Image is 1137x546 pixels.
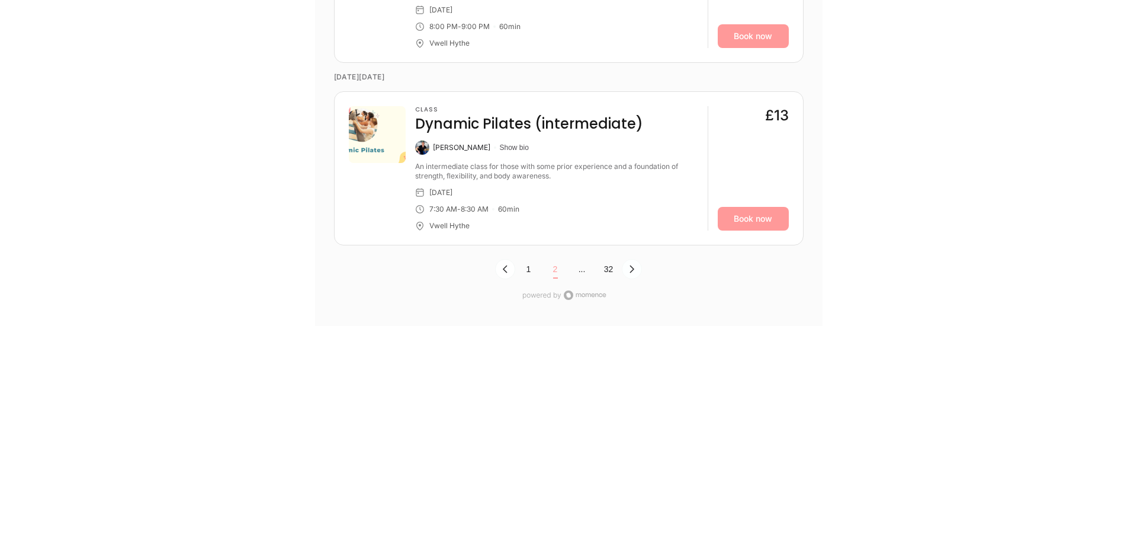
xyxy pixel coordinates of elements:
[542,260,568,283] button: Page 2 of 33
[461,205,489,214] div: 8:30 AM
[765,106,789,125] div: £13
[457,205,461,214] div: -
[458,22,461,31] div: -
[429,39,470,48] div: Vwell Hythe
[515,260,542,279] button: Page 1 of 33
[498,205,519,214] div: 60 min
[415,141,429,155] img: Svenja O'Connor
[461,22,490,31] div: 9:00 PM
[429,5,452,15] div: [DATE]
[622,259,642,279] button: Next Page, Page 1
[334,255,804,283] nav: Pagination navigation
[429,22,458,31] div: 8:00 PM
[595,260,622,279] button: Page 3 of 33
[349,106,406,163] img: ae0a0597-cc0d-4c1f-b89b-51775b502e7a.png
[415,106,643,113] h3: Class
[500,143,529,152] button: Show bio
[429,221,470,231] div: Vwell Hythe
[415,114,643,133] h4: Dynamic Pilates (intermediate)
[568,260,595,279] button: ...
[718,207,789,231] a: Book now
[433,143,490,152] div: [PERSON_NAME]
[718,24,789,48] a: Book now
[429,188,452,197] div: [DATE]
[429,205,457,214] div: 7:30 AM
[499,22,521,31] div: 60 min
[415,162,698,181] div: An intermediate class for those with some prior experience and a foundation of strength, flexibil...
[334,63,804,91] time: [DATE][DATE]
[495,259,515,279] button: Previous Page, Page 1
